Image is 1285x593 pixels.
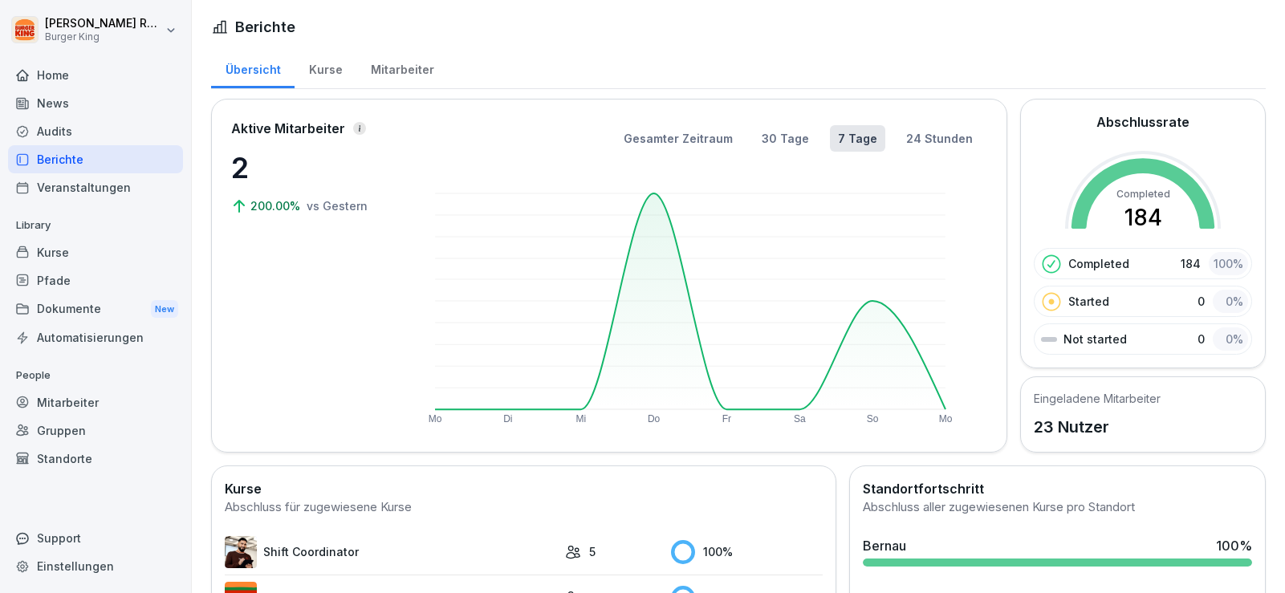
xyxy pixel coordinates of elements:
a: Einstellungen [8,552,183,580]
div: 100 % [1209,252,1248,275]
div: Bernau [863,536,906,555]
div: 100 % [1216,536,1252,555]
a: Mitarbeiter [8,388,183,416]
div: Abschluss für zugewiesene Kurse [225,498,823,517]
a: Gruppen [8,416,183,445]
a: Kurse [8,238,183,266]
h2: Kurse [225,479,823,498]
h1: Berichte [235,16,295,38]
text: Di [503,413,512,424]
a: Automatisierungen [8,323,183,351]
a: Kurse [295,47,356,88]
a: Pfade [8,266,183,294]
text: Do [648,413,661,424]
a: Shift Coordinator [225,536,557,568]
a: Berichte [8,145,183,173]
p: [PERSON_NAME] Rohrich [45,17,162,30]
text: So [866,413,878,424]
p: Aktive Mitarbeiter [231,119,345,138]
p: Completed [1068,255,1129,272]
a: Übersicht [211,47,295,88]
text: Mo [938,413,952,424]
text: Mo [429,413,442,424]
a: News [8,89,183,117]
div: 0 % [1213,327,1248,351]
a: Veranstaltungen [8,173,183,201]
a: Bernau100% [856,530,1259,573]
p: Started [1068,293,1109,310]
p: 0 [1198,293,1205,310]
a: Mitarbeiter [356,47,448,88]
div: Dokumente [8,294,183,324]
p: vs Gestern [307,197,368,214]
text: Fr [722,413,731,424]
h5: Eingeladene Mitarbeiter [1034,390,1161,407]
p: Not started [1063,331,1127,347]
p: 5 [589,543,596,560]
p: 0 [1198,331,1205,347]
p: 200.00% [250,197,303,214]
h2: Standortfortschritt [863,479,1252,498]
p: Library [8,213,183,238]
a: Audits [8,117,183,145]
h2: Abschlussrate [1096,112,1189,132]
div: New [151,300,178,319]
p: 2 [231,146,392,189]
p: 184 [1181,255,1201,272]
button: Gesamter Zeitraum [616,125,741,152]
a: Standorte [8,445,183,473]
img: q4kvd0p412g56irxfxn6tm8s.png [225,536,257,568]
a: DokumenteNew [8,294,183,324]
p: 23 Nutzer [1034,415,1161,439]
a: Home [8,61,183,89]
div: 0 % [1213,290,1248,313]
text: Mi [575,413,586,424]
button: 30 Tage [754,125,817,152]
div: Support [8,524,183,552]
div: 100 % [671,540,823,564]
text: Sa [794,413,806,424]
p: Burger King [45,31,162,43]
button: 24 Stunden [898,125,981,152]
button: 7 Tage [830,125,885,152]
div: Abschluss aller zugewiesenen Kurse pro Standort [863,498,1252,517]
p: People [8,363,183,388]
